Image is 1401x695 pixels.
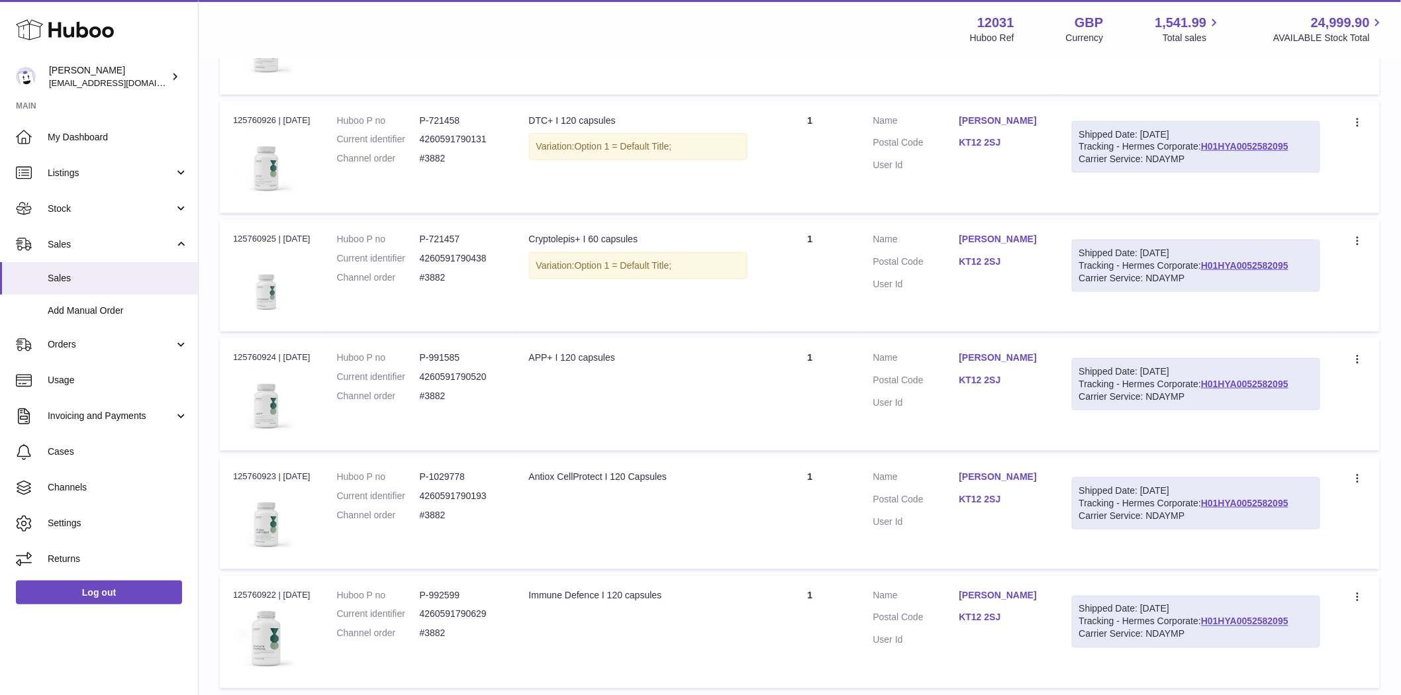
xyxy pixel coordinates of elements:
a: H01HYA0052582095 [1201,616,1288,627]
img: internalAdmin-12031@internal.huboo.com [16,67,36,87]
div: Tracking - Hermes Corporate: [1072,477,1320,530]
img: 120311724849628.jpg [233,250,299,316]
dt: Current identifier [337,608,420,621]
a: 24,999.90 AVAILABLE Stock Total [1273,14,1385,44]
div: Tracking - Hermes Corporate: [1072,121,1320,173]
div: [PERSON_NAME] [49,64,168,89]
a: H01HYA0052582095 [1201,498,1288,508]
span: Invoicing and Payments [48,410,174,422]
span: 24,999.90 [1311,14,1370,32]
a: [PERSON_NAME] [959,471,1045,483]
dt: Postal Code [873,136,959,152]
div: 125760924 | [DATE] [233,351,311,363]
dd: #3882 [420,271,503,284]
dt: Huboo P no [337,589,420,602]
strong: 12031 [977,14,1014,32]
div: Variation: [529,252,748,279]
div: Shipped Date: [DATE] [1079,485,1313,497]
div: Cryptolepis+ I 60 capsules [529,233,748,246]
div: DTC+ I 120 capsules [529,115,748,127]
div: Tracking - Hermes Corporate: [1072,240,1320,292]
span: Cases [48,445,188,458]
td: 1 [761,576,860,688]
dd: 4260591790629 [420,608,503,621]
dt: User Id [873,159,959,171]
dd: #3882 [420,152,503,165]
div: Carrier Service: NDAYMP [1079,391,1313,403]
dt: User Id [873,634,959,647]
dt: Huboo P no [337,233,420,246]
dt: Postal Code [873,374,959,390]
div: 125760925 | [DATE] [233,233,311,245]
div: Antiox CellProtect I 120 Capsules [529,471,748,483]
div: 125760922 | [DATE] [233,589,311,601]
span: Listings [48,167,174,179]
td: 1 [761,338,860,450]
dd: #3882 [420,509,503,522]
dt: User Id [873,516,959,528]
span: Channels [48,481,188,494]
div: Tracking - Hermes Corporate: [1072,596,1320,648]
a: H01HYA0052582095 [1201,379,1288,389]
dt: Channel order [337,271,420,284]
dt: Postal Code [873,493,959,509]
strong: GBP [1075,14,1103,32]
div: Carrier Service: NDAYMP [1079,628,1313,641]
div: Variation: [529,133,748,160]
span: Option 1 = Default Title; [575,260,672,271]
a: [PERSON_NAME] [959,351,1045,364]
dd: #3882 [420,390,503,402]
td: 1 [761,220,860,332]
dt: Current identifier [337,133,420,146]
dd: P-721457 [420,233,503,246]
a: KT12 2SJ [959,493,1045,506]
dt: Name [873,351,959,367]
a: 1,541.99 Total sales [1155,14,1222,44]
dt: Huboo P no [337,471,420,483]
dd: 4260591790131 [420,133,503,146]
dt: Channel order [337,627,420,640]
td: 1 [761,101,860,213]
img: 1718696990.jpg [233,606,299,672]
div: 125760923 | [DATE] [233,471,311,483]
span: 1,541.99 [1155,14,1207,32]
span: Total sales [1163,32,1222,44]
dt: Name [873,233,959,249]
a: [PERSON_NAME] [959,589,1045,602]
span: My Dashboard [48,131,188,144]
dt: Current identifier [337,371,420,383]
div: Huboo Ref [970,32,1014,44]
div: Tracking - Hermes Corporate: [1072,358,1320,410]
dt: Current identifier [337,252,420,265]
span: Add Manual Order [48,304,188,317]
span: AVAILABLE Stock Total [1273,32,1385,44]
div: Shipped Date: [DATE] [1079,365,1313,378]
a: KT12 2SJ [959,255,1045,268]
span: Settings [48,517,188,530]
dt: Postal Code [873,612,959,627]
div: Shipped Date: [DATE] [1079,603,1313,616]
dd: P-721458 [420,115,503,127]
div: Currency [1066,32,1104,44]
span: Option 1 = Default Title; [575,141,672,152]
span: Usage [48,374,188,387]
a: KT12 2SJ [959,374,1045,387]
a: H01HYA0052582095 [1201,141,1288,152]
dt: Name [873,589,959,605]
a: KT12 2SJ [959,612,1045,624]
a: H01HYA0052582095 [1201,260,1288,271]
dt: Name [873,115,959,130]
dt: Postal Code [873,255,959,271]
a: Log out [16,580,182,604]
img: 1737977430.jpg [233,486,299,553]
a: [PERSON_NAME] [959,233,1045,246]
span: Sales [48,238,174,251]
div: 125760926 | [DATE] [233,115,311,126]
dt: Huboo P no [337,115,420,127]
dt: Name [873,471,959,486]
span: [EMAIL_ADDRESS][DOMAIN_NAME] [49,77,195,88]
div: Carrier Service: NDAYMP [1079,272,1313,285]
dd: P-992599 [420,589,503,602]
span: Orders [48,338,174,351]
span: Sales [48,272,188,285]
